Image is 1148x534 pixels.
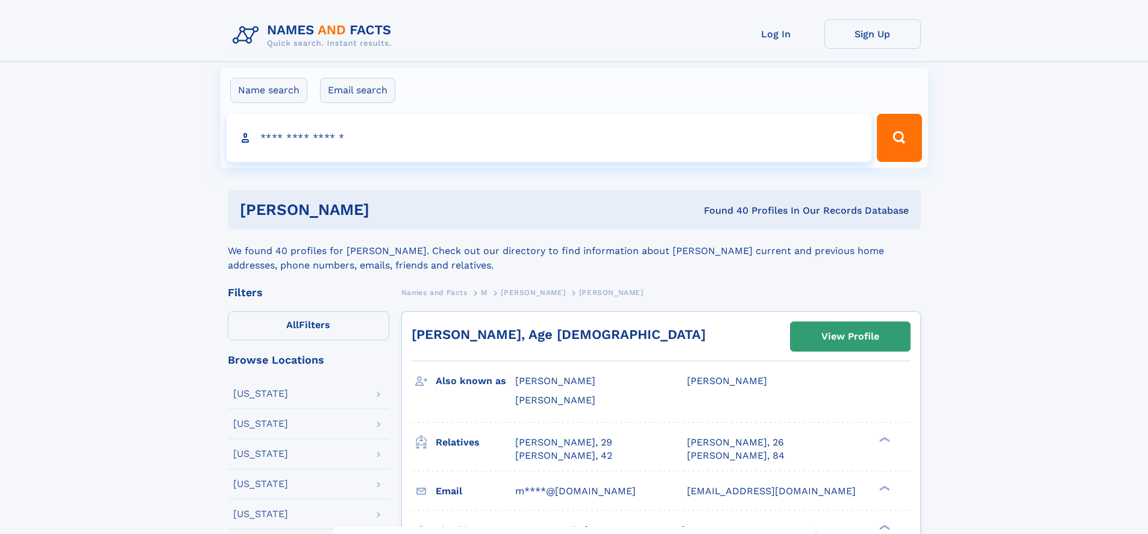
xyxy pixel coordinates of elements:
label: Filters [228,311,389,340]
span: [PERSON_NAME] [687,375,767,387]
a: View Profile [791,322,910,351]
a: [PERSON_NAME], Age [DEMOGRAPHIC_DATA] [412,327,706,342]
button: Search Button [877,114,921,162]
div: [US_STATE] [233,419,288,429]
input: search input [227,114,872,162]
span: M [481,288,488,297]
div: Filters [228,287,389,298]
div: [US_STATE] [233,389,288,399]
div: View Profile [821,323,879,350]
h3: Email [436,481,515,501]
span: All [286,319,299,331]
div: ❯ [876,435,891,443]
div: ❯ [876,523,891,531]
div: [US_STATE] [233,509,288,519]
span: [PERSON_NAME] [515,375,595,387]
h1: [PERSON_NAME] [240,202,537,217]
a: [PERSON_NAME], 26 [687,436,784,449]
div: Found 40 Profiles In Our Records Database [536,204,909,217]
h3: Also known as [436,371,515,391]
a: M [481,285,488,300]
h3: Relatives [436,432,515,453]
label: Name search [230,78,307,103]
span: [PERSON_NAME] [515,394,595,406]
a: [PERSON_NAME], 84 [687,449,785,462]
a: [PERSON_NAME], 42 [515,449,612,462]
img: Logo Names and Facts [228,19,401,52]
div: Browse Locations [228,355,389,365]
a: [PERSON_NAME] [501,285,565,300]
span: [PERSON_NAME] [579,288,644,297]
a: Names and Facts [401,285,468,300]
label: Email search [320,78,395,103]
a: [PERSON_NAME], 29 [515,436,612,449]
a: Log In [728,19,824,49]
div: ❯ [876,484,891,492]
div: [US_STATE] [233,449,288,459]
div: We found 40 profiles for [PERSON_NAME]. Check out our directory to find information about [PERSON... [228,229,921,273]
div: [US_STATE] [233,479,288,489]
span: [PERSON_NAME] [501,288,565,297]
a: Sign Up [824,19,921,49]
span: [EMAIL_ADDRESS][DOMAIN_NAME] [687,485,856,497]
